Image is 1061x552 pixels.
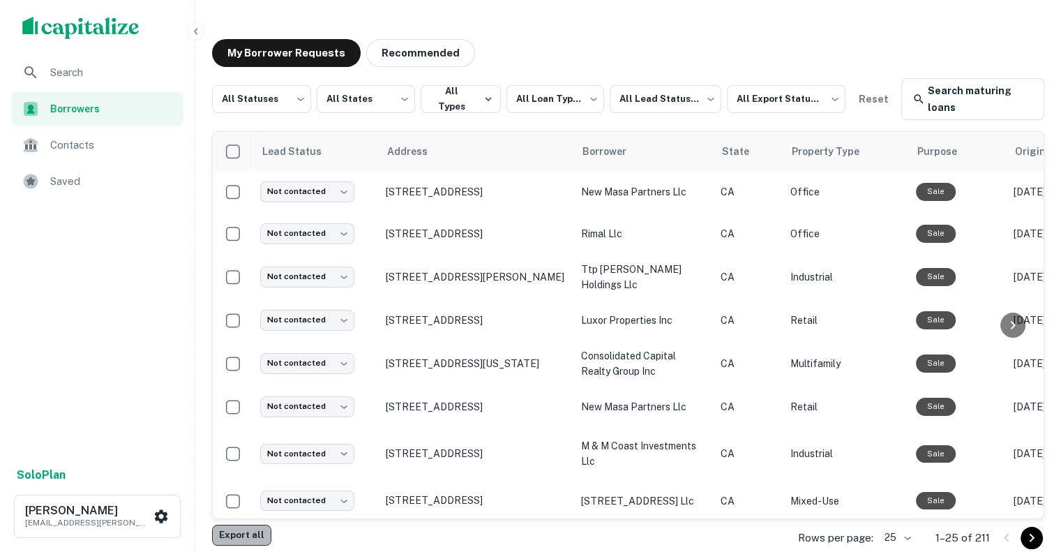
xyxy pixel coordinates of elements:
[790,493,902,509] p: Mixed-Use
[916,445,956,463] div: Sale
[260,181,354,202] div: Not contacted
[721,269,776,285] p: CA
[916,311,956,329] div: Sale
[721,446,776,461] p: CA
[610,81,721,117] div: All Lead Statuses
[901,78,1044,120] a: Search maturing loans
[11,92,183,126] a: Borrowers
[916,183,956,200] div: Sale
[916,492,956,509] div: Sale
[386,271,567,283] p: [STREET_ADDRESS][PERSON_NAME]
[25,505,151,516] h6: [PERSON_NAME]
[916,268,956,285] div: Sale
[22,17,140,39] img: capitalize-logo.png
[581,399,707,415] p: new masa partners llc
[581,184,707,200] p: new masa partners llc
[790,269,902,285] p: Industrial
[17,468,66,482] strong: Solo Plan
[253,132,379,171] th: Lead Status
[11,165,183,198] a: Saved
[50,64,175,81] span: Search
[386,447,567,460] p: [STREET_ADDRESS]
[212,81,311,117] div: All Statuses
[798,530,873,546] p: Rows per page:
[212,525,271,546] button: Export all
[14,495,181,538] button: [PERSON_NAME][EMAIL_ADDRESS][PERSON_NAME][DOMAIN_NAME]
[50,173,175,190] span: Saved
[17,467,66,484] a: SoloPlan
[387,143,446,160] span: Address
[721,313,776,328] p: CA
[714,132,783,171] th: State
[386,401,567,413] p: [STREET_ADDRESS]
[783,132,909,171] th: Property Type
[916,225,956,242] div: Sale
[212,39,361,67] button: My Borrower Requests
[386,494,567,507] p: [STREET_ADDRESS]
[790,446,902,461] p: Industrial
[574,132,714,171] th: Borrower
[386,357,567,370] p: [STREET_ADDRESS][US_STATE]
[260,223,354,244] div: Not contacted
[581,493,707,509] p: [STREET_ADDRESS] llc
[506,81,604,117] div: All Loan Types
[935,530,990,546] p: 1–25 of 211
[260,267,354,287] div: Not contacted
[581,262,707,292] p: ttp [PERSON_NAME] holdings llc
[916,398,956,415] div: Sale
[581,313,707,328] p: luxor properties inc
[379,132,574,171] th: Address
[11,128,183,162] a: Contacts
[260,491,354,511] div: Not contacted
[851,85,896,113] button: Reset
[317,81,416,117] div: All States
[386,227,567,240] p: [STREET_ADDRESS]
[50,137,175,154] span: Contacts
[721,493,776,509] p: CA
[790,313,902,328] p: Retail
[727,81,845,117] div: All Export Statuses
[581,438,707,469] p: m & m coast investments llc
[721,399,776,415] p: CA
[582,143,645,160] span: Borrower
[790,184,902,200] p: Office
[386,186,567,198] p: [STREET_ADDRESS]
[581,226,707,241] p: rimal llc
[260,310,354,330] div: Not contacted
[25,516,151,529] p: [EMAIL_ADDRESS][PERSON_NAME][DOMAIN_NAME]
[792,143,878,160] span: Property Type
[50,101,175,117] span: Borrowers
[879,528,913,548] div: 25
[581,348,707,379] p: consolidated capital realty group inc
[260,353,354,373] div: Not contacted
[262,143,340,160] span: Lead Status
[909,132,1007,171] th: Purpose
[790,356,902,371] p: Multifamily
[260,396,354,417] div: Not contacted
[790,399,902,415] p: Retail
[721,226,776,241] p: CA
[421,85,501,113] button: All Types
[916,355,956,372] div: Sale
[11,56,183,89] a: Search
[722,143,767,160] span: State
[1021,527,1043,549] button: Go to next page
[386,314,567,327] p: [STREET_ADDRESS]
[260,444,354,464] div: Not contacted
[366,39,475,67] button: Recommended
[991,440,1061,507] iframe: Chat Widget
[721,356,776,371] p: CA
[917,143,975,160] span: Purpose
[721,184,776,200] p: CA
[790,226,902,241] p: Office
